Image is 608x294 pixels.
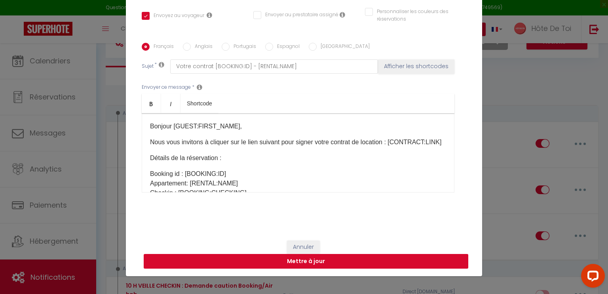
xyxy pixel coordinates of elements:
[317,43,370,52] label: [GEOGRAPHIC_DATA]
[161,94,180,113] a: Italic
[575,261,608,294] iframe: LiveChat chat widget
[159,61,164,68] i: Subject
[207,12,212,18] i: Envoyer au voyageur
[150,43,174,52] label: Français
[150,169,446,236] p: Booking id : [BOOKING:ID] Appartement: [RENTAL:NAME] Checkin : [BOOKING:CHECKING] Checkout : [BOO...
[142,63,154,71] label: Sujet
[273,43,300,52] label: Espagnol
[287,241,320,254] button: Annuler
[180,94,218,113] a: Shortcode
[191,43,213,52] label: Anglais
[378,59,454,74] button: Afficher les shortcodes
[230,43,256,52] label: Portugais
[144,254,468,269] button: Mettre à jour
[142,84,191,91] label: Envoyer ce message
[150,153,446,163] p: Détails de la réservation :
[197,84,202,90] i: Message
[142,94,161,113] a: Bold
[340,11,345,18] i: Envoyer au prestataire si il est assigné
[150,122,446,131] p: Bonjour [GUEST:FIRST_NAME]​,
[150,137,446,147] p: Nous vous invitons à cliquer sur le lien suivant pour signer votre contrat de location : [CONTRAC...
